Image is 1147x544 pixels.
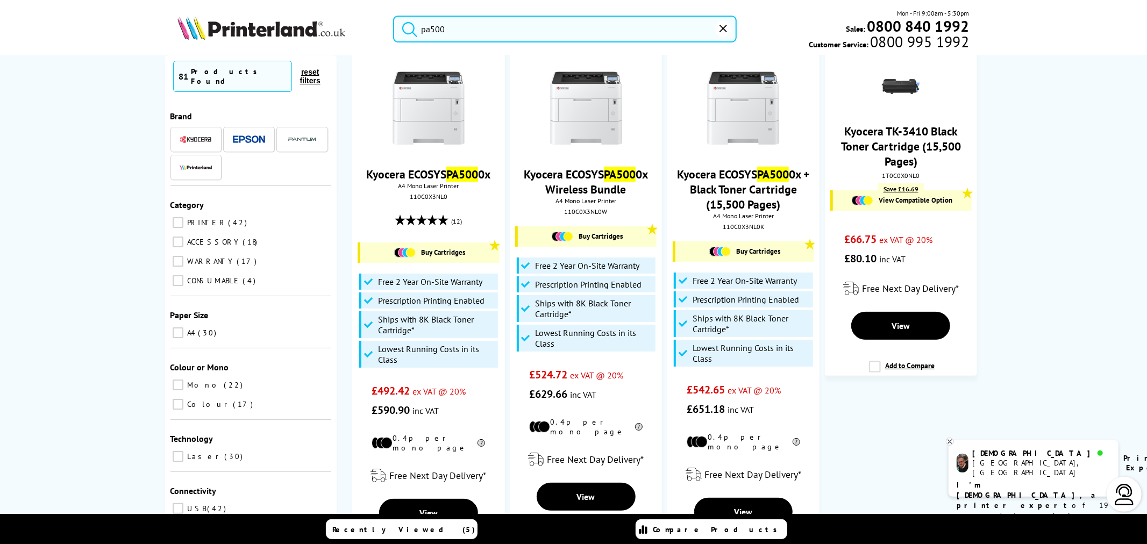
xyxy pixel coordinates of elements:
span: Lowest Running Costs in its Class [693,342,810,364]
a: Recently Viewed (5) [326,519,478,539]
input: Colour 17 [173,399,183,410]
span: Lowest Running Costs in its Class [378,343,495,365]
img: Cartridges [852,196,873,205]
span: 30 [198,328,219,338]
span: 0800 995 1992 [868,37,969,47]
span: 4 [243,276,259,285]
div: [DEMOGRAPHIC_DATA] [973,448,1110,458]
mark: PA500 [604,167,636,182]
span: Free Next Day Delivery* [547,453,644,466]
span: (12) [451,211,462,232]
a: Compare Products [636,519,787,539]
div: 110C0X3NL0 [360,192,496,201]
input: CONSUMABLE 4 [173,275,183,286]
span: £524.72 [529,368,567,382]
span: Buy Cartridges [421,248,465,257]
a: View [851,312,950,340]
span: 42 [229,218,250,227]
div: 110C0X3NL0K [675,223,811,231]
span: Laser [185,452,224,461]
span: 42 [208,504,229,513]
span: Colour [185,399,232,409]
span: 17 [233,399,256,409]
span: Prescription Printing Enabled [536,279,642,290]
a: Buy Cartridges [681,247,809,256]
span: Paper Size [170,310,209,320]
a: Buy Cartridges [523,232,651,241]
span: £80.10 [844,252,877,266]
img: Kyocera-PA5000x-Front-Main-Small.jpg [546,68,626,148]
li: 0.4p per mono page [372,433,485,453]
span: Free 2 Year On-Site Warranty [378,276,482,287]
img: Kyocera-PA5000x-Front-Main-Small.jpg [703,68,783,148]
span: Connectivity [170,485,217,496]
a: Buy Cartridges [366,248,494,257]
span: £590.90 [372,403,410,417]
img: Printerland [180,164,212,170]
input: WARRANTY 17 [173,256,183,267]
span: A4 Mono Laser Printer [673,212,814,220]
span: PRINTER [185,218,227,227]
input: Laser 30 [173,451,183,462]
div: modal_delivery [673,460,814,490]
span: ex VAT @ 20% [879,234,932,245]
span: Customer Service: [809,37,969,49]
span: Lowest Running Costs in its Class [536,327,653,349]
div: 110C0X3NL0W [518,207,654,216]
a: Printerland Logo [177,16,379,42]
img: Cartridges [394,248,416,257]
span: Ships with 8K Black Toner Cartridge* [378,314,495,335]
img: user-headset-light.svg [1114,484,1135,505]
a: View [694,498,793,526]
span: Ships with 8K Black Toner Cartridge* [693,313,810,334]
div: Save £16.69 [878,183,924,195]
input: ACCESSORY 18 [173,237,183,247]
button: reset filters [292,67,329,85]
span: Mono [185,380,223,390]
input: A4 30 [173,327,183,338]
span: View [419,507,438,518]
div: modal_delivery [515,445,657,475]
input: Search product or brand [393,16,737,42]
div: modal_delivery [358,461,499,491]
span: 22 [224,380,246,390]
div: Products Found [191,67,286,86]
img: Pantum [286,133,318,146]
span: 18 [243,237,260,247]
span: ex VAT @ 20% [728,385,781,396]
span: £492.42 [372,384,410,398]
img: chris-livechat.png [957,454,968,473]
span: ACCESSORY [185,237,242,247]
mark: PA500 [446,167,478,182]
span: 17 [237,256,260,266]
a: View [537,483,636,511]
span: £651.18 [687,402,725,416]
span: Buy Cartridges [579,232,623,241]
span: £542.65 [687,383,725,397]
input: USB 42 [173,503,183,514]
span: Colour or Mono [170,362,229,373]
a: Kyocera ECOSYSPA5000x + Black Toner Cartridge (15,500 Pages) [677,167,809,212]
img: Cartridges [552,232,573,241]
span: CONSUMABLE [185,276,242,285]
span: ex VAT @ 20% [570,370,623,381]
input: PRINTER 42 [173,217,183,228]
span: USB [185,504,206,513]
span: WARRANTY [185,256,236,266]
span: Technology [170,433,213,444]
input: Mono 22 [173,380,183,390]
span: inc VAT [412,405,439,416]
span: Ships with 8K Black Toner Cartridge* [536,298,653,319]
span: Prescription Printing Enabled [693,294,799,305]
span: Free 2 Year On-Site Warranty [693,275,797,286]
b: 0800 840 1992 [867,16,970,36]
span: Category [170,199,204,210]
img: Printerland Logo [177,16,345,40]
span: Free 2 Year On-Site Warranty [536,260,640,271]
span: Free Next Day Delivery* [389,469,486,482]
a: Kyocera TK-3410 Black Toner Cartridge (15,500 Pages) [841,124,961,169]
span: ex VAT @ 20% [412,386,466,397]
span: Sales: [846,24,866,34]
span: A4 Mono Laser Printer [358,182,499,190]
span: £66.75 [844,232,877,246]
